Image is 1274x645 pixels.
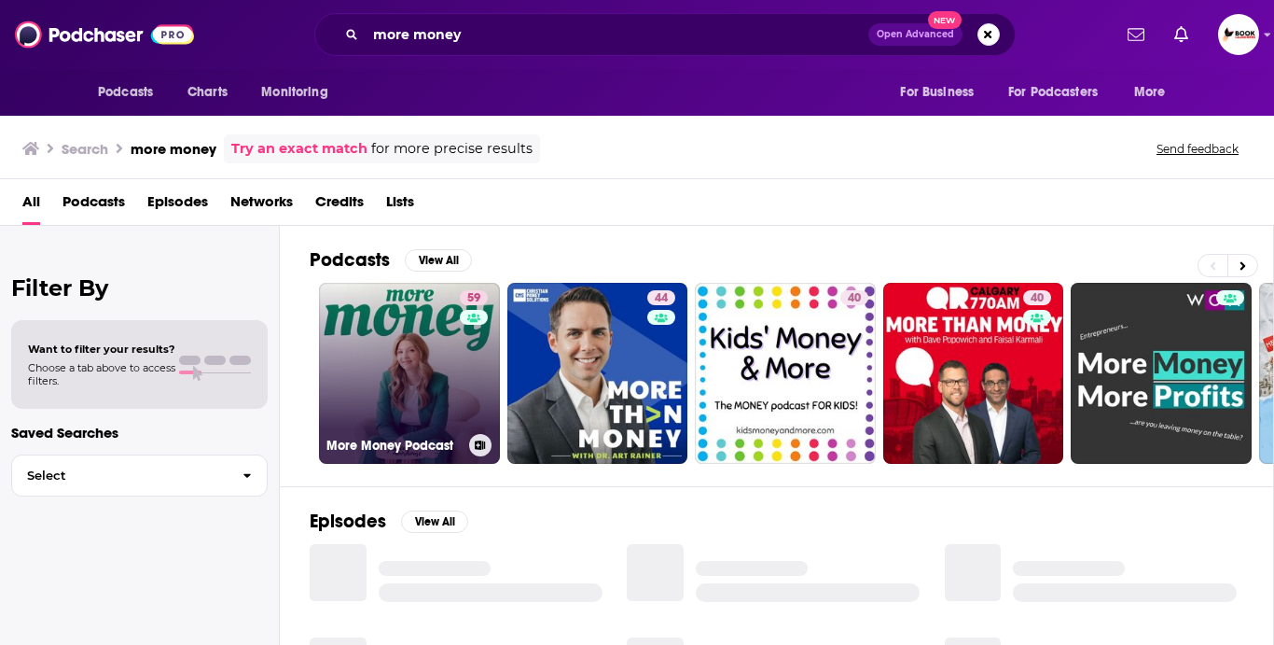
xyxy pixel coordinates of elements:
[326,438,462,454] h3: More Money Podcast
[1218,14,1259,55] span: Logged in as BookLaunchers
[371,138,533,160] span: for more precise results
[695,283,876,464] a: 40
[877,30,954,39] span: Open Advanced
[840,290,868,305] a: 40
[848,289,861,308] span: 40
[11,274,268,301] h2: Filter By
[310,248,472,272] a: PodcastsView All
[261,79,327,105] span: Monitoring
[900,79,974,105] span: For Business
[15,17,194,52] img: Podchaser - Follow, Share and Rate Podcasts
[1008,79,1098,105] span: For Podcasters
[11,455,268,497] button: Select
[887,75,997,110] button: open menu
[175,75,239,110] a: Charts
[310,248,390,272] h2: Podcasts
[1120,19,1152,50] a: Show notifications dropdown
[11,424,268,442] p: Saved Searches
[310,510,468,533] a: EpisodesView All
[85,75,177,110] button: open menu
[310,510,386,533] h2: Episodes
[655,289,668,308] span: 44
[460,290,488,305] a: 59
[1218,14,1259,55] img: User Profile
[248,75,352,110] button: open menu
[386,187,414,225] a: Lists
[405,249,472,272] button: View All
[401,511,468,533] button: View All
[62,187,125,225] a: Podcasts
[868,23,962,46] button: Open AdvancedNew
[647,290,675,305] a: 44
[1218,14,1259,55] button: Show profile menu
[996,75,1125,110] button: open menu
[12,470,228,482] span: Select
[147,187,208,225] a: Episodes
[22,187,40,225] a: All
[507,283,688,464] a: 44
[1167,19,1196,50] a: Show notifications dropdown
[314,13,1016,56] div: Search podcasts, credits, & more...
[1023,290,1051,305] a: 40
[366,20,868,49] input: Search podcasts, credits, & more...
[230,187,293,225] a: Networks
[883,283,1064,464] a: 40
[315,187,364,225] a: Credits
[28,343,175,356] span: Want to filter your results?
[1121,75,1189,110] button: open menu
[928,11,962,29] span: New
[187,79,228,105] span: Charts
[131,140,216,158] h3: more money
[1031,289,1044,308] span: 40
[231,138,367,160] a: Try an exact match
[1151,141,1244,157] button: Send feedback
[1134,79,1166,105] span: More
[28,361,175,387] span: Choose a tab above to access filters.
[319,283,500,464] a: 59More Money Podcast
[98,79,153,105] span: Podcasts
[467,289,480,308] span: 59
[62,140,108,158] h3: Search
